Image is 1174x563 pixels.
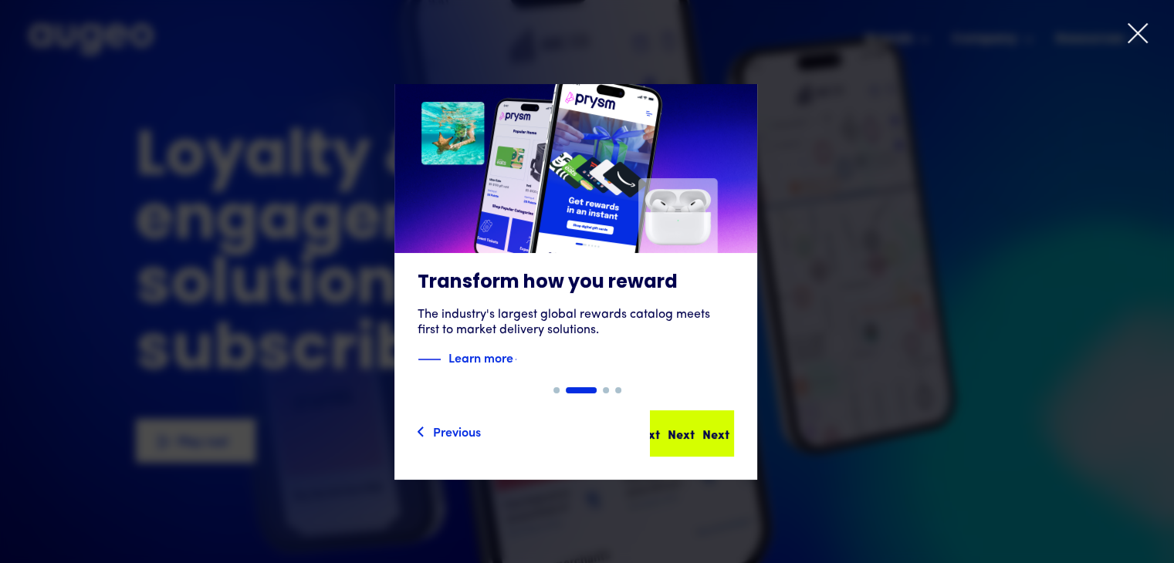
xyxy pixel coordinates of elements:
[418,307,734,338] div: The industry's largest global rewards catalog meets first to market delivery solutions.
[515,350,538,369] img: Blue text arrow
[394,84,757,387] a: Transform how you rewardThe industry's largest global rewards catalog meets first to market deliv...
[418,350,441,369] img: Blue decorative line
[615,387,621,393] div: Show slide 4 of 4
[418,271,734,295] h3: Transform how you reward
[448,349,513,366] strong: Learn more
[566,387,597,393] div: Show slide 2 of 4
[433,422,481,440] div: Previous
[650,410,734,457] a: NextNextNext
[668,424,695,443] div: Next
[553,387,560,393] div: Show slide 1 of 4
[702,424,729,443] div: Next
[603,387,609,393] div: Show slide 3 of 4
